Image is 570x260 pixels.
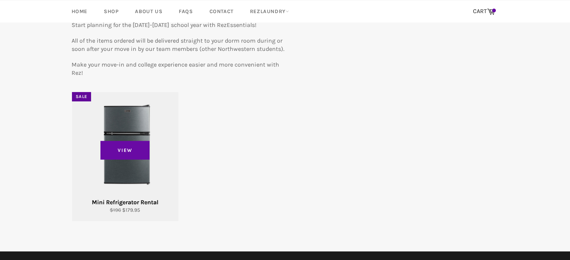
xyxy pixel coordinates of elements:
[96,0,126,22] a: Shop
[76,198,174,207] div: Mini Refrigerator Rental
[242,0,296,22] a: RezLaundry
[127,0,170,22] a: About Us
[72,21,285,29] p: Start planning for the [DATE]-[DATE] school year with RezEssentials!
[202,0,241,22] a: Contact
[171,0,200,22] a: FAQs
[72,92,178,221] a: Mini Refrigerator Rental Mini Refrigerator Rental $196 $179.95 View
[72,61,285,77] p: Make your move-in and college experience easier and more convenient with Rez!
[64,0,95,22] a: Home
[469,4,499,19] a: CART
[100,141,150,159] span: View
[72,37,285,53] p: All of the items ordered will be delivered straight to your dorm room during or soon after your m...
